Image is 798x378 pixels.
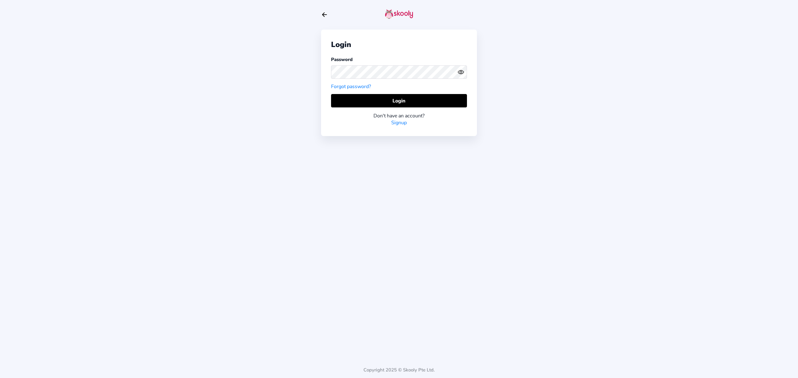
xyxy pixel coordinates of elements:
[331,40,467,50] div: Login
[458,69,464,75] ion-icon: eye outline
[331,112,467,119] div: Don't have an account?
[331,83,371,90] a: Forgot password?
[331,94,467,107] button: Login
[458,69,467,75] button: eye outlineeye off outline
[385,9,413,19] img: skooly-logo.png
[321,11,328,18] button: arrow back outline
[391,119,407,126] a: Signup
[331,56,353,63] label: Password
